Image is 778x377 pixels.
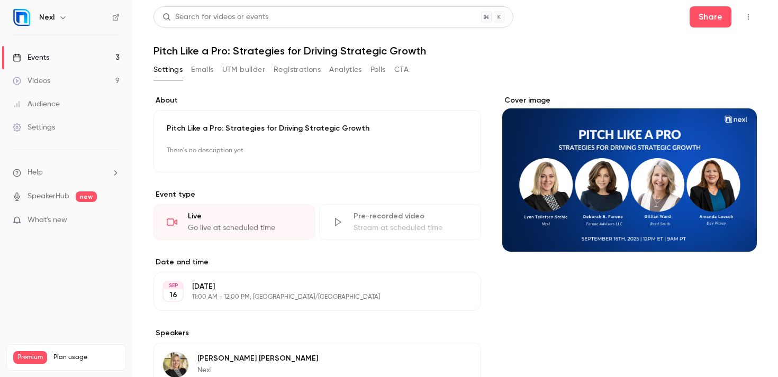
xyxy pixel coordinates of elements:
p: There's no description yet [167,142,468,159]
div: Search for videos or events [162,12,268,23]
div: LiveGo live at scheduled time [153,204,315,240]
div: SEP [164,282,183,289]
div: Stream at scheduled time [354,223,467,233]
span: What's new [28,215,67,226]
button: Settings [153,61,183,78]
p: Pitch Like a Pro: Strategies for Driving Strategic Growth [167,123,468,134]
span: Help [28,167,43,178]
button: CTA [394,61,409,78]
p: [DATE] [192,281,425,292]
p: Event type [153,189,481,200]
p: Nexl [197,365,412,375]
button: Share [690,6,731,27]
div: Pre-recorded video [354,211,467,222]
section: Cover image [502,95,757,252]
label: Date and time [153,257,481,268]
span: Premium [13,351,47,364]
div: Audience [13,99,60,109]
label: Speakers [153,328,481,338]
li: help-dropdown-opener [13,167,120,178]
h1: Pitch Like a Pro: Strategies for Driving Strategic Growth [153,44,757,57]
p: [PERSON_NAME] [PERSON_NAME] [197,353,412,364]
span: new [76,191,97,202]
label: About [153,95,481,106]
a: SpeakerHub [28,191,69,202]
button: Analytics [329,61,362,78]
button: Registrations [274,61,321,78]
h6: Nexl [39,12,55,23]
button: Polls [370,61,386,78]
div: Pre-recorded videoStream at scheduled time [319,204,481,240]
div: Live [188,211,302,222]
label: Cover image [502,95,757,106]
img: Nexl [13,9,30,26]
span: Plan usage [53,353,119,362]
div: Videos [13,76,50,86]
div: Events [13,52,49,63]
p: 11:00 AM - 12:00 PM, [GEOGRAPHIC_DATA]/[GEOGRAPHIC_DATA] [192,293,425,301]
button: UTM builder [222,61,265,78]
p: 16 [169,290,177,300]
div: Go live at scheduled time [188,223,302,233]
button: Emails [191,61,213,78]
div: Settings [13,122,55,133]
